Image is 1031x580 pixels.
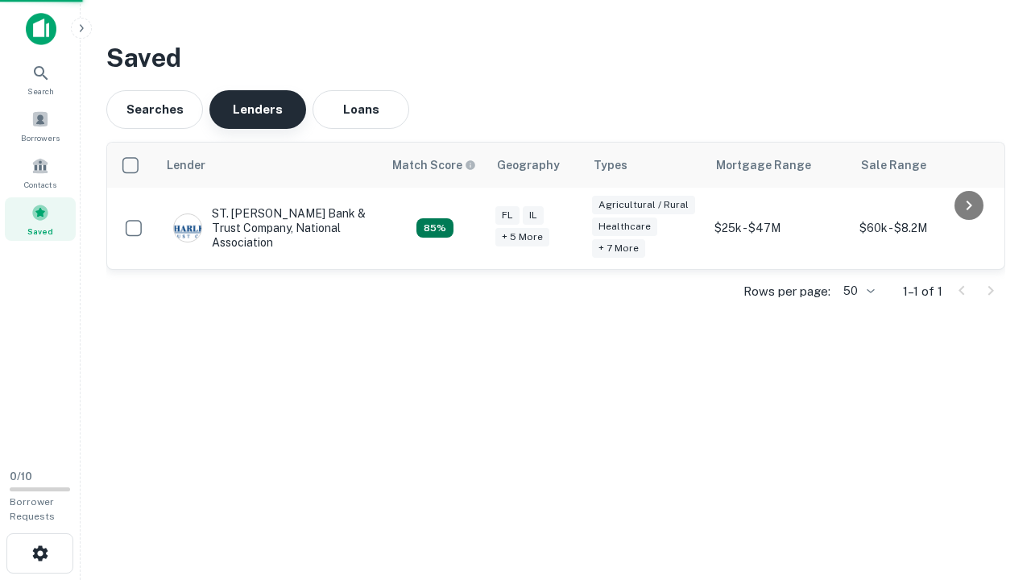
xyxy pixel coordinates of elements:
span: Borrower Requests [10,496,55,522]
div: Agricultural / Rural [592,196,695,214]
p: 1–1 of 1 [903,282,942,301]
th: Capitalize uses an advanced AI algorithm to match your search with the best lender. The match sco... [383,143,487,188]
a: Search [5,57,76,101]
div: ST. [PERSON_NAME] Bank & Trust Company, National Association [173,206,366,251]
td: $60k - $8.2M [851,188,996,269]
div: Mortgage Range [716,155,811,175]
h3: Saved [106,39,1005,77]
span: Borrowers [21,131,60,144]
div: Geography [497,155,560,175]
th: Mortgage Range [706,143,851,188]
span: Contacts [24,178,56,191]
th: Types [584,143,706,188]
div: Types [594,155,627,175]
p: Rows per page: [743,282,830,301]
a: Contacts [5,151,76,194]
img: capitalize-icon.png [26,13,56,45]
th: Geography [487,143,584,188]
div: 50 [837,280,877,303]
div: IL [523,206,544,225]
div: Healthcare [592,217,657,236]
a: Saved [5,197,76,241]
th: Lender [157,143,383,188]
a: Borrowers [5,104,76,147]
div: Lender [167,155,205,175]
div: FL [495,206,520,225]
div: Capitalize uses an advanced AI algorithm to match your search with the best lender. The match sco... [416,218,453,238]
div: Sale Range [861,155,926,175]
h6: Match Score [392,156,473,174]
button: Searches [106,90,203,129]
span: Saved [27,225,53,238]
th: Sale Range [851,143,996,188]
div: Capitalize uses an advanced AI algorithm to match your search with the best lender. The match sco... [392,156,476,174]
div: + 5 more [495,228,549,246]
div: + 7 more [592,239,645,258]
span: Search [27,85,54,97]
button: Lenders [209,90,306,129]
img: picture [174,214,201,242]
button: Loans [313,90,409,129]
span: 0 / 10 [10,470,32,483]
td: $25k - $47M [706,188,851,269]
iframe: Chat Widget [950,451,1031,528]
